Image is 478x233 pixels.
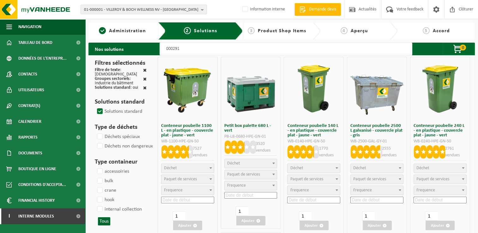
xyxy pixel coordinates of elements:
button: Ajouter [173,221,202,230]
span: Navigation [18,19,41,35]
h2: Nos solutions [88,43,130,55]
h3: Type de déchets [95,122,147,132]
div: : [DEMOGRAPHIC_DATA] [95,68,143,77]
h3: Type containeur [95,157,147,167]
input: 1 [362,211,374,221]
span: 1 [99,27,106,34]
span: Groupes sectoriels [95,76,130,81]
span: Conditions d'accepta... [18,177,66,193]
span: 0 [460,45,466,51]
button: Ajouter [300,221,329,230]
input: Date de début [350,197,403,203]
p: 2555 vendues [382,145,403,158]
input: 1 [425,211,437,221]
span: 01-000001 - VILLEROY & BOCH WELLNESS NV - [GEOGRAPHIC_DATA] [84,5,198,15]
a: Demande devis [294,3,341,16]
h3: Conteneur poubelle 240 L - en plastique - couvercle plat - jaune - vert [414,123,467,138]
div: WB-0240-HPE-GN-50 [414,139,467,144]
div: WB-1100-HPE-GN-50 [161,139,214,144]
p: 7527 vendues [193,145,214,158]
span: Frequence [164,188,183,193]
img: WB-1100-HPE-GN-50 [161,62,215,116]
span: Demande devis [307,6,338,13]
span: 4 [341,27,348,34]
span: Contacts [18,66,37,82]
h3: Petit box palette 680 L - vert [224,123,277,133]
span: Déchet [290,166,303,170]
input: Date de début [287,197,340,203]
span: Déchet [416,166,429,170]
a: 3Product Shop Items [246,27,308,35]
input: 1 [236,206,248,216]
label: Information interne [241,5,285,14]
img: WB-2500-GAL-GY-01 [350,62,404,116]
label: accessoiries [96,167,129,176]
div: WB-0140-HPE-GN-50 [287,139,340,144]
span: 2 [184,27,191,34]
p: 3520 vendues [256,140,277,154]
span: Boutique en ligne [18,161,56,177]
div: WB-2500-GAL-GY-01 [350,139,403,144]
span: Solutions standard [95,85,130,90]
span: I [6,208,12,224]
span: Rapports [18,129,38,145]
span: Documents [18,145,42,161]
div: : Industrie du bâtiment [95,77,143,86]
input: Date de début [224,192,277,199]
span: Filtre de texte [95,68,120,72]
p: 2761 vendues [445,145,467,158]
span: Frequence [290,188,309,193]
span: Contrat(s) [18,98,40,114]
h3: Conteneur poubelle 1100 L - en plastique - couvercle plat - jaune - vert [161,123,214,138]
label: bulk [96,176,113,186]
span: Accord [433,28,450,33]
span: Déchet [164,166,177,170]
button: Tous [98,217,110,225]
span: Calendrier [18,114,41,129]
input: Chercher [160,43,412,55]
img: WB-0140-HPE-GN-50 [287,62,341,116]
span: Données de l'entrepr... [18,51,67,66]
img: PB-LB-0680-HPE-GN-01 [224,62,278,116]
span: Paquet de services [164,177,197,182]
button: Ajouter [426,221,455,230]
div: : oui [95,86,138,91]
span: Financial History [18,193,55,208]
button: Ajouter [236,216,265,225]
span: Déchet [227,161,240,166]
label: internal collection [96,205,142,214]
input: 1 [299,211,311,221]
span: Tableau de bord [18,35,52,51]
span: Aperçu [351,28,368,33]
a: 2Solutions [171,27,231,35]
span: 5 [423,27,430,34]
div: PB-LB-0680-HPE-GN-01 [224,134,277,139]
span: Product Shop Items [258,28,306,33]
span: Administration [109,28,146,33]
span: Paquet de services [416,177,449,182]
input: Date de début [414,197,467,203]
span: Frequence [353,188,372,193]
label: hook [96,195,114,205]
label: crane [96,186,116,195]
a: 5Accord [401,27,472,35]
button: 01-000001 - VILLEROY & BOCH WELLNESS NV - [GEOGRAPHIC_DATA] [81,5,207,14]
span: Interne modules [18,208,54,224]
h3: Filtres sélectionnés [95,58,147,68]
label: Déchets spéciaux [96,132,140,141]
span: 3 [248,27,255,34]
span: Paquet de services [353,177,386,182]
span: Utilisateurs [18,82,44,98]
input: Date de début [161,197,214,203]
a: 4Aperçu [324,27,385,35]
h3: Solutions standard [95,97,147,107]
button: Ajouter [363,221,392,230]
span: Solutions [194,28,217,33]
button: 0 [443,43,474,55]
span: Frequence [227,183,246,188]
img: WB-0240-HPE-GN-50 [413,62,467,116]
span: Paquet de services [290,177,323,182]
label: Solutions standard [96,107,142,116]
span: Déchet [353,166,366,170]
h3: Conteneur poubelle 2500 L galvanisé - couvercle plat - gris [350,123,403,138]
